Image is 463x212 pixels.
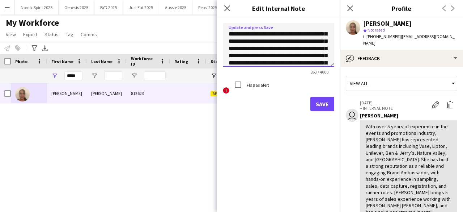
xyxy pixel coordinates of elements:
[91,59,112,64] span: Last Name
[123,0,159,14] button: Just Eat 2025
[51,59,73,64] span: First Name
[310,97,334,111] button: Save
[81,31,97,38] span: Comms
[211,72,217,79] button: Open Filter Menu
[64,71,82,80] input: First Name Filter Input
[44,31,59,38] span: Status
[360,100,428,105] p: [DATE]
[363,34,401,39] span: t. [PHONE_NUMBER]
[15,0,59,14] button: Nordic Spirit 2025
[192,0,223,14] button: Pepsi 2025
[23,31,37,38] span: Export
[144,71,166,80] input: Workforce ID Filter Input
[127,83,170,103] div: 812623
[94,0,123,14] button: BYD 2025
[15,59,27,64] span: Photo
[30,44,39,53] app-action-btn: Advanced filters
[131,72,137,79] button: Open Filter Menu
[131,56,157,67] span: Workforce ID
[15,87,30,101] img: Anita Singh
[363,20,412,27] div: [PERSON_NAME]
[59,0,94,14] button: Genesis 2025
[51,72,58,79] button: Open Filter Menu
[63,30,76,39] a: Tag
[41,44,49,53] app-action-btn: Export XLSX
[78,30,100,39] a: Comms
[159,0,192,14] button: Aussie 2025
[3,30,19,39] a: View
[211,59,225,64] span: Status
[360,112,457,119] div: [PERSON_NAME]
[174,59,188,64] span: Rating
[360,105,428,111] p: – INTERNAL NOTE
[66,31,73,38] span: Tag
[42,30,61,39] a: Status
[340,50,463,67] div: Feedback
[87,83,127,103] div: [PERSON_NAME]
[223,87,229,94] span: !
[368,27,385,33] span: Not rated
[305,69,334,75] span: 863 / 4000
[211,91,233,96] span: Applicant
[217,4,340,13] h3: Edit Internal Note
[245,82,269,88] label: Flag as alert
[6,17,59,28] span: My Workforce
[6,31,16,38] span: View
[47,83,87,103] div: [PERSON_NAME]
[350,80,368,87] span: View all
[363,34,455,46] span: | [EMAIL_ADDRESS][DOMAIN_NAME]
[340,4,463,13] h3: Profile
[20,30,40,39] a: Export
[91,72,98,79] button: Open Filter Menu
[104,71,122,80] input: Last Name Filter Input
